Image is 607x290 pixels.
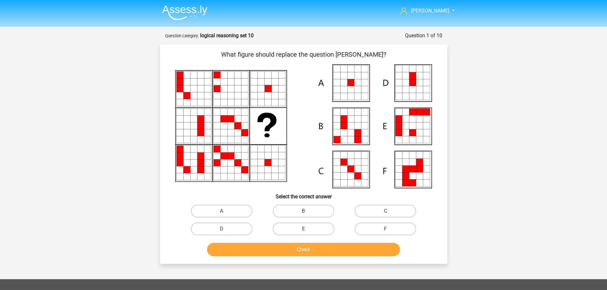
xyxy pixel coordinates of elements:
small: Question category: [165,33,199,38]
label: D [191,223,252,235]
strong: logical reasoning set 10 [200,32,254,39]
span: [PERSON_NAME] [411,8,449,14]
label: F [355,223,416,235]
h6: Select the correct answer [170,188,437,200]
label: E [273,223,334,235]
p: What figure should replace the question [PERSON_NAME]? [170,50,437,59]
button: Check [207,243,400,256]
a: [PERSON_NAME] [398,7,450,15]
label: B [273,205,334,217]
label: C [355,205,416,217]
img: Assessly [162,5,207,20]
label: A [191,205,252,217]
div: Question 1 of 10 [405,32,442,39]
